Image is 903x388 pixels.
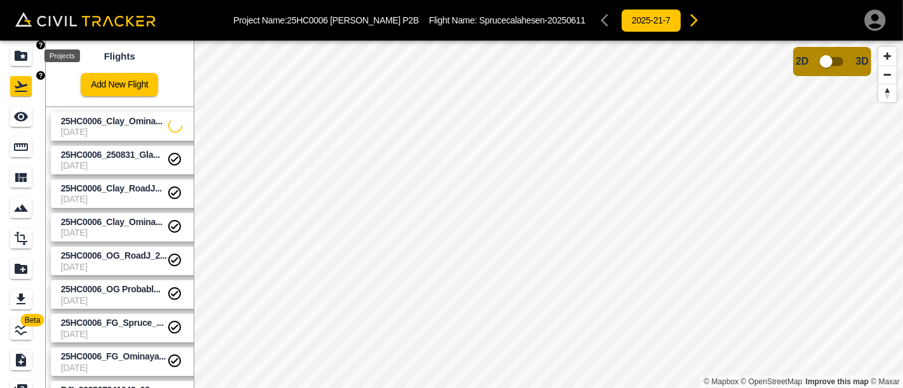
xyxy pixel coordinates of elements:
button: Zoom in [878,47,897,65]
a: Map feedback [806,377,869,386]
a: Maxar [871,377,900,386]
div: Projects [44,49,80,62]
button: Reset bearing to north [878,84,897,102]
span: 2D [796,56,808,67]
a: OpenStreetMap [741,377,803,386]
button: Zoom out [878,65,897,84]
img: Civil Tracker [15,12,156,27]
span: Sprucecalahesen-20250611 [479,15,585,25]
a: Mapbox [704,377,739,386]
button: 2025-21-7 [621,9,681,32]
p: Project Name: 25HC0006 [PERSON_NAME] P2B [234,15,419,25]
span: 3D [856,56,869,67]
p: Flight Name: [429,15,585,25]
